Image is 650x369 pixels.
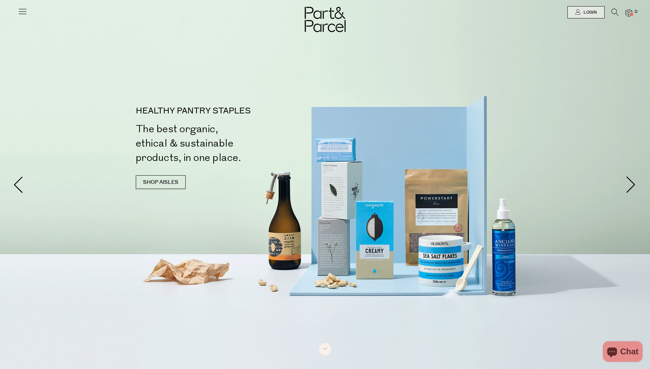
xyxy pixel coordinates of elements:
a: Login [567,6,605,18]
p: HEALTHY PANTRY STAPLES [136,107,328,115]
span: Login [582,10,597,15]
inbox-online-store-chat: Shopify online store chat [601,341,645,364]
a: SHOP AISLES [136,175,186,189]
img: Part&Parcel [305,7,346,32]
span: 0 [633,9,639,15]
a: 0 [625,9,632,16]
h2: The best organic, ethical & sustainable products, in one place. [136,122,328,165]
